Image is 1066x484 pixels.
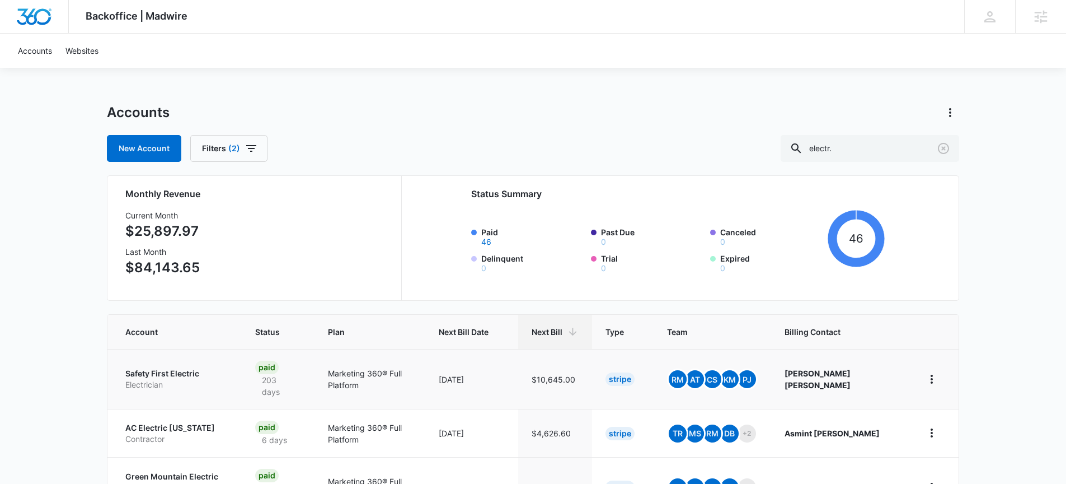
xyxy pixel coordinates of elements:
p: Safety First Electric [125,368,228,379]
a: Accounts [11,34,59,68]
span: Status [255,326,285,338]
td: [DATE] [425,349,518,409]
button: Actions [941,104,959,122]
input: Search [781,135,959,162]
label: Canceled [720,226,823,246]
h2: Monthly Revenue [125,187,388,201]
label: Expired [720,253,823,272]
a: New Account [107,135,181,162]
label: Past Due [601,226,704,246]
h3: Current Month [125,210,200,221]
label: Trial [601,253,704,272]
h2: Status Summary [471,187,885,201]
span: CS [703,370,721,388]
span: (2) [228,145,240,152]
button: Paid [481,238,491,246]
span: Next Bill Date [439,326,489,338]
div: Stripe [605,427,635,440]
tspan: 46 [849,231,863,245]
div: Paid [255,361,279,374]
p: $84,143.65 [125,258,200,278]
button: Filters(2) [190,135,267,162]
p: Electrician [125,379,228,390]
td: [DATE] [425,409,518,457]
span: Backoffice | Madwire [86,10,187,22]
strong: [PERSON_NAME] [PERSON_NAME] [785,369,851,390]
td: $4,626.60 [518,409,592,457]
span: RM [703,425,721,443]
span: MS [686,425,704,443]
label: Delinquent [481,253,584,272]
button: Clear [934,139,952,157]
td: $10,645.00 [518,349,592,409]
strong: Asmint [PERSON_NAME] [785,429,880,438]
h3: Last Month [125,246,200,258]
p: 203 days [255,374,301,398]
div: Paid [255,421,279,434]
div: Stripe [605,373,635,386]
a: Websites [59,34,105,68]
p: Marketing 360® Full Platform [328,422,412,445]
span: PJ [738,370,756,388]
p: AC Electric [US_STATE] [125,422,228,434]
label: Paid [481,226,584,246]
p: $25,897.97 [125,221,200,241]
button: home [923,424,941,442]
span: KM [721,370,739,388]
p: Contractor [125,434,228,445]
a: Safety First ElectricElectrician [125,368,228,390]
button: home [923,370,941,388]
span: AT [686,370,704,388]
span: Billing Contact [785,326,896,338]
p: Marketing 360® Full Platform [328,367,412,391]
span: Plan [328,326,412,338]
span: Account [125,326,212,338]
span: +2 [738,425,756,443]
h1: Accounts [107,104,170,121]
span: Next Bill [532,326,562,338]
span: Type [605,326,624,338]
span: TR [669,425,687,443]
div: Paid [255,469,279,482]
span: DB [721,425,739,443]
span: Team [667,326,741,338]
p: 6 days [255,434,294,446]
a: AC Electric [US_STATE]Contractor [125,422,228,444]
span: RM [669,370,687,388]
